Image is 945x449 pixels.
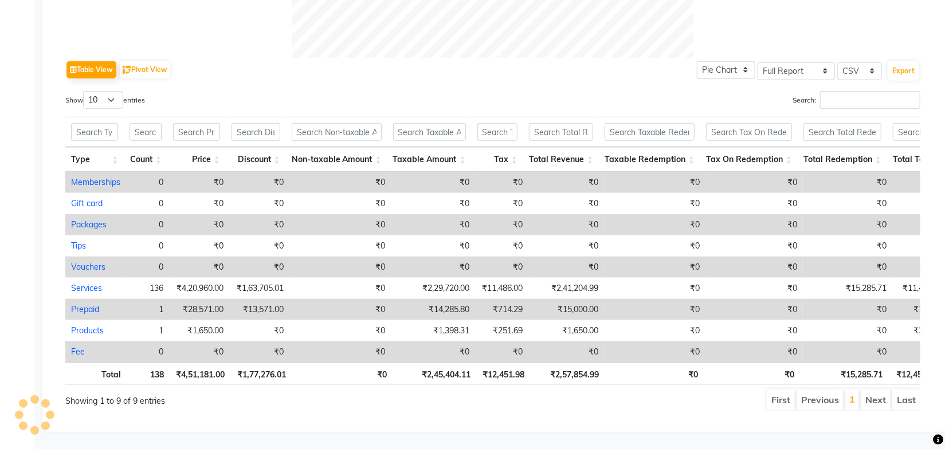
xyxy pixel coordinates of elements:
[793,91,920,109] label: Search:
[705,172,803,193] td: ₹0
[229,172,289,193] td: ₹0
[475,193,528,214] td: ₹0
[71,177,120,187] a: Memberships
[798,147,887,172] th: Total Redemption: activate to sort column ascending
[888,61,919,81] button: Export
[65,91,145,109] label: Show entries
[71,241,86,251] a: Tips
[292,363,393,385] th: ₹0
[705,214,803,235] td: ₹0
[126,214,169,235] td: 0
[169,193,229,214] td: ₹0
[120,61,170,78] button: Pivot View
[71,346,85,357] a: Fee
[604,257,705,278] td: ₹0
[126,320,169,341] td: 1
[475,172,528,193] td: ₹0
[292,123,382,141] input: Search Non-taxable Amount
[803,193,892,214] td: ₹0
[289,278,391,299] td: ₹0
[126,299,169,320] td: 1
[475,278,528,299] td: ₹11,486.00
[130,123,162,141] input: Search Count
[391,341,475,363] td: ₹0
[704,363,801,385] th: ₹0
[475,320,528,341] td: ₹251.69
[705,278,803,299] td: ₹0
[65,147,124,172] th: Type: activate to sort column ascending
[528,299,604,320] td: ₹15,000.00
[476,363,530,385] th: ₹12,451.98
[528,257,604,278] td: ₹0
[820,91,920,109] input: Search:
[803,172,892,193] td: ₹0
[705,235,803,257] td: ₹0
[71,219,107,230] a: Packages
[173,123,220,141] input: Search Price
[803,278,892,299] td: ₹15,285.71
[127,363,170,385] th: 138
[475,341,528,363] td: ₹0
[289,235,391,257] td: ₹0
[477,123,517,141] input: Search Tax
[169,257,229,278] td: ₹0
[393,363,477,385] th: ₹2,45,404.11
[893,123,938,141] input: Search Total Tax
[71,198,103,208] a: Gift card
[391,193,475,214] td: ₹0
[169,341,229,363] td: ₹0
[530,363,605,385] th: ₹2,57,854.99
[391,278,475,299] td: ₹2,29,720.00
[803,214,892,235] td: ₹0
[528,341,604,363] td: ₹0
[705,257,803,278] td: ₹0
[169,214,229,235] td: ₹0
[229,193,289,214] td: ₹0
[528,193,604,214] td: ₹0
[705,299,803,320] td: ₹0
[229,278,289,299] td: ₹1,63,705.01
[391,235,475,257] td: ₹0
[888,363,944,385] th: ₹12,451.98
[229,341,289,363] td: ₹0
[226,147,286,172] th: Discount: activate to sort column ascending
[169,299,229,320] td: ₹28,571.00
[289,172,391,193] td: ₹0
[71,304,99,314] a: Prepaid
[475,214,528,235] td: ₹0
[803,341,892,363] td: ₹0
[126,257,169,278] td: 0
[387,147,472,172] th: Taxable Amount: activate to sort column ascending
[475,257,528,278] td: ₹0
[800,363,888,385] th: ₹15,285.71
[472,147,523,172] th: Tax: activate to sort column ascending
[65,363,127,385] th: Total
[169,235,229,257] td: ₹0
[529,123,593,141] input: Search Total Revenue
[706,123,792,141] input: Search Tax On Redemption
[126,172,169,193] td: 0
[124,147,167,172] th: Count: activate to sort column ascending
[126,278,169,299] td: 136
[289,257,391,278] td: ₹0
[475,299,528,320] td: ₹714.29
[605,123,695,141] input: Search Taxable Redemption
[229,257,289,278] td: ₹0
[604,278,705,299] td: ₹0
[123,66,131,74] img: pivot.png
[169,278,229,299] td: ₹4,20,960.00
[803,299,892,320] td: ₹0
[289,299,391,320] td: ₹0
[604,341,705,363] td: ₹0
[229,320,289,341] td: ₹0
[887,147,944,172] th: Total Tax: activate to sort column ascending
[803,235,892,257] td: ₹0
[700,147,798,172] th: Tax On Redemption: activate to sort column ascending
[66,61,116,78] button: Table View
[604,235,705,257] td: ₹0
[229,299,289,320] td: ₹13,571.00
[71,262,105,272] a: Vouchers
[528,320,604,341] td: ₹1,650.00
[599,147,700,172] th: Taxable Redemption: activate to sort column ascending
[803,320,892,341] td: ₹0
